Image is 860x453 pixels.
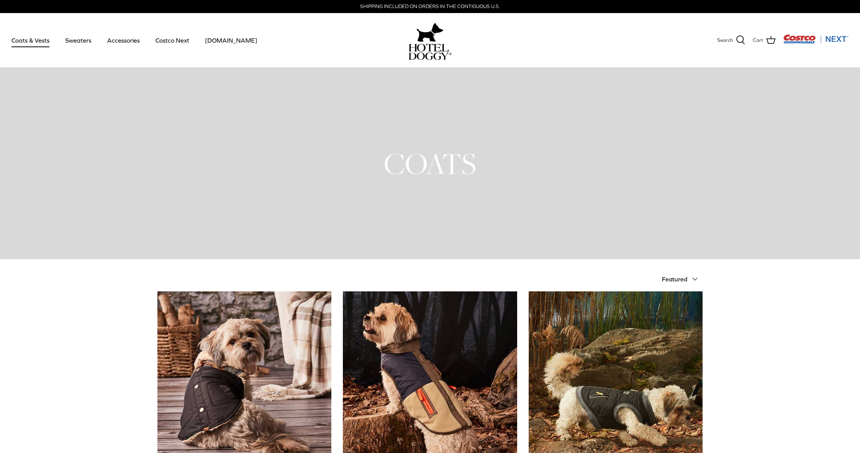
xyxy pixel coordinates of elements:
[783,39,848,45] a: Visit Costco Next
[717,35,745,45] a: Search
[58,27,98,53] a: Sweaters
[753,35,776,45] a: Cart
[149,27,196,53] a: Costco Next
[5,27,56,53] a: Coats & Vests
[408,21,451,60] a: hoteldoggy.com hoteldoggycom
[100,27,147,53] a: Accessories
[157,145,703,182] h1: COATS
[662,271,703,288] button: Featured
[408,44,451,60] img: hoteldoggycom
[783,34,848,44] img: Costco Next
[417,21,443,44] img: hoteldoggy.com
[198,27,264,53] a: [DOMAIN_NAME]
[753,36,763,45] span: Cart
[717,36,733,45] span: Search
[662,276,687,283] span: Featured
